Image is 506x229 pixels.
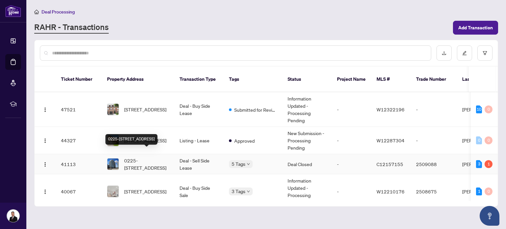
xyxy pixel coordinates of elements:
div: 0 [485,187,492,195]
td: 44327 [56,127,102,154]
button: Open asap [480,206,499,226]
div: 0225-[STREET_ADDRESS] [105,134,157,145]
td: 40067 [56,174,102,209]
span: W12287304 [377,137,405,143]
td: - [411,92,457,127]
td: 47521 [56,92,102,127]
img: thumbnail-img [107,158,119,170]
span: download [442,51,446,55]
th: Status [282,67,332,92]
div: 1 [485,160,492,168]
span: Deal Processing [42,9,75,15]
span: W12210176 [377,188,405,194]
td: Information Updated - Processing Pending [282,92,332,127]
span: down [247,190,250,193]
span: Submitted for Review [234,106,277,113]
img: thumbnail-img [107,104,119,115]
span: home [34,10,39,14]
img: Logo [42,189,48,194]
td: Deal Closed [282,154,332,174]
td: 41113 [56,154,102,174]
span: filter [483,51,487,55]
a: RAHR - Transactions [34,22,109,34]
span: edit [462,51,467,55]
span: 5 Tags [232,160,245,168]
div: 3 [476,160,482,168]
button: Logo [40,159,50,169]
div: 1 [476,187,482,195]
td: Deal - Buy Side Sale [174,174,224,209]
div: 0 [485,136,492,144]
button: edit [457,45,472,61]
img: Logo [42,138,48,143]
button: Logo [40,135,50,146]
div: 0 [476,136,482,144]
td: - [332,154,371,174]
span: down [247,162,250,166]
div: 0 [485,105,492,113]
th: Ticket Number [56,67,102,92]
img: logo [5,5,21,17]
th: Project Name [332,67,371,92]
span: Approved [234,137,255,144]
td: Deal - Sell Side Lease [174,154,224,174]
img: Profile Icon [7,210,19,222]
th: Transaction Type [174,67,224,92]
button: filter [477,45,492,61]
span: C12157155 [377,161,403,167]
th: MLS # [371,67,411,92]
td: Listing - Lease [174,127,224,154]
button: Add Transaction [453,21,498,35]
span: Add Transaction [458,22,493,33]
td: 2509088 [411,154,457,174]
span: W12322196 [377,106,405,112]
th: Trade Number [411,67,457,92]
button: Logo [40,104,50,115]
td: Deal - Buy Side Lease [174,92,224,127]
div: 10 [476,105,482,113]
span: [STREET_ADDRESS] [124,188,166,195]
img: thumbnail-img [107,186,119,197]
td: Information Updated - Processing Pending [282,174,332,209]
img: Logo [42,162,48,167]
td: 2508675 [411,174,457,209]
th: Property Address [102,67,174,92]
td: - [332,174,371,209]
button: Logo [40,186,50,197]
span: 0225-[STREET_ADDRESS] [124,157,169,171]
td: - [332,92,371,127]
span: [STREET_ADDRESS] [124,106,166,113]
button: download [436,45,452,61]
td: - [411,127,457,154]
img: Logo [42,107,48,112]
td: New Submission - Processing Pending [282,127,332,154]
th: Tags [224,67,282,92]
td: - [332,127,371,154]
span: 3 Tags [232,187,245,195]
